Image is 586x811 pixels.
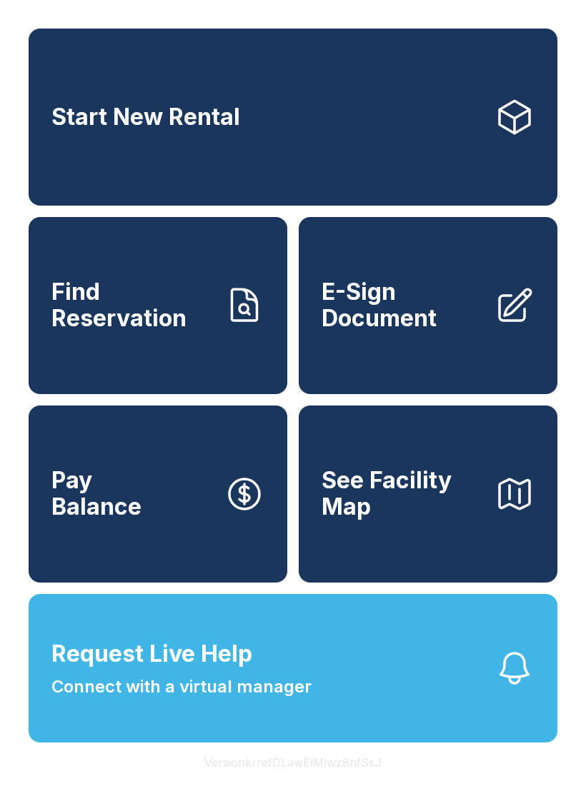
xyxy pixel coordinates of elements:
button: See Facility Map [299,405,557,583]
span: Find Reservation [51,279,213,331]
a: Find Reservation [29,217,287,394]
span: E-Sign Document [322,279,483,331]
span: Start New Rental [51,104,240,131]
button: PayBalance [29,405,287,583]
span: See Facility Map [322,468,483,520]
a: E-Sign Document [299,217,557,394]
button: Request Live HelpConnect with a virtual manager [29,594,557,742]
button: VersionkrrefDLawElMlwz8nfSsJ [193,742,393,782]
span: Connect with a virtual manager [51,674,312,700]
span: Request Live Help [51,637,252,671]
a: Start New Rental [29,29,557,206]
span: Pay Balance [51,468,141,520]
